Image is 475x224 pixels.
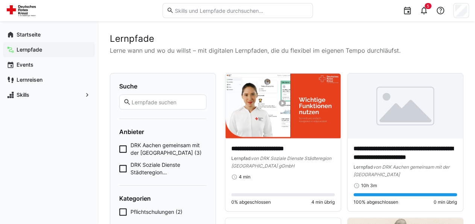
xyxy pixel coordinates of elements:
span: Pflichtschulungen (2) [131,208,182,216]
span: DRK Soziale Dienste Städteregion [GEOGRAPHIC_DATA] gGmbH (3) [131,161,206,176]
span: Lernpfad [231,155,251,161]
span: 4 min [239,174,250,180]
p: Lerne wann und wo du willst – mit digitalen Lernpfaden, die du flexibel im eigenen Tempo durchläu... [110,46,463,55]
input: Skills und Lernpfade durchsuchen… [174,7,308,14]
h4: Suche [119,82,206,90]
h4: Anbieter [119,128,206,136]
span: 10h 3m [361,183,377,189]
span: 0% abgeschlossen [231,199,271,205]
span: 0 min übrig [434,199,457,205]
span: von DRK Soziale Dienste Städteregion [GEOGRAPHIC_DATA] gGmbH [231,155,331,169]
span: Lernpfad [354,164,373,170]
span: DRK Aachen gemeinsam mit der [GEOGRAPHIC_DATA] (3) [131,142,206,157]
span: 5 [427,4,429,8]
span: 100% abgeschlossen [354,199,398,205]
img: image [225,73,341,139]
h2: Lernpfade [110,33,463,44]
img: image [348,73,463,139]
h4: Kategorien [119,195,206,202]
input: Lernpfade suchen [131,99,202,105]
span: von DRK Aachen gemeinsam mit der [GEOGRAPHIC_DATA] [354,164,449,177]
span: 4 min übrig [311,199,335,205]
